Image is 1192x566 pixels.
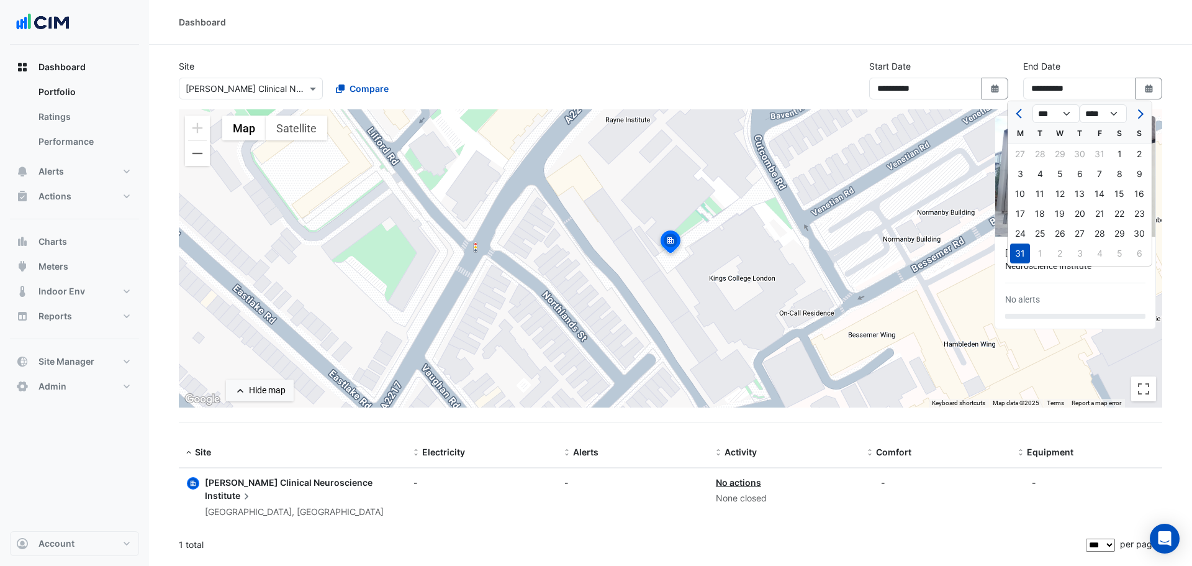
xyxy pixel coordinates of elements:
[1010,204,1030,224] div: 17
[16,61,29,73] app-icon: Dashboard
[10,349,139,374] button: Site Manager
[1030,164,1050,184] div: 4
[1010,144,1030,164] div: 27
[1090,164,1109,184] div: 7
[1070,244,1090,263] div: Thursday, February 3, 2022
[16,310,29,322] app-icon: Reports
[1010,164,1030,184] div: 3
[249,384,286,397] div: Hide map
[1090,124,1109,144] div: F
[1005,293,1040,306] div: No alerts
[1070,184,1090,204] div: Thursday, January 13, 2022
[1010,244,1030,263] div: Monday, January 31, 2022
[1013,104,1027,124] button: Previous month
[1109,244,1129,263] div: 5
[16,285,29,298] app-icon: Indoor Env
[1090,184,1109,204] div: 14
[1132,104,1147,124] button: Next month
[205,505,399,519] div: [GEOGRAPHIC_DATA], [GEOGRAPHIC_DATA]
[1109,124,1129,144] div: S
[1109,224,1129,244] div: Saturday, January 29, 2022
[1109,184,1129,204] div: Saturday, January 15, 2022
[38,380,66,393] span: Admin
[1070,164,1090,184] div: Thursday, January 6, 2022
[1109,224,1129,244] div: 29
[1090,224,1109,244] div: 28
[1090,144,1109,164] div: 31
[1010,124,1030,144] div: M
[15,10,71,35] img: Company Logo
[1030,124,1050,144] div: T
[16,380,29,393] app-icon: Admin
[1010,144,1030,164] div: Monday, December 27, 2021
[1131,377,1156,401] button: Toggle fullscreen view
[1010,184,1030,204] div: Monday, January 10, 2022
[1070,184,1090,204] div: 13
[1050,184,1070,204] div: Wednesday, January 12, 2022
[1129,204,1149,224] div: 23
[1090,184,1109,204] div: Friday, January 14, 2022
[1129,244,1149,263] div: 6
[1030,244,1050,263] div: Tuesday, February 1, 2022
[350,82,389,95] span: Compare
[266,116,327,140] button: Show satellite imagery
[1090,204,1109,224] div: Friday, January 21, 2022
[179,60,194,73] label: Site
[876,447,911,457] span: Comfort
[1129,164,1149,184] div: Sunday, January 9, 2022
[1050,184,1070,204] div: 12
[1050,144,1070,164] div: Wednesday, December 29, 2021
[1050,244,1070,263] div: 2
[422,447,465,457] span: Electricity
[185,141,210,166] button: Zoom out
[10,184,139,209] button: Actions
[1129,144,1149,164] div: Sunday, January 2, 2022
[16,355,29,368] app-icon: Site Manager
[1129,184,1149,204] div: Sunday, January 16, 2022
[1010,244,1030,263] div: 31
[1090,164,1109,184] div: Friday, January 7, 2022
[182,391,223,408] a: Open this area in Google Maps (opens a new window)
[1050,164,1070,184] div: 5
[1109,204,1129,224] div: 22
[1129,124,1149,144] div: S
[716,477,761,488] a: No actions
[1070,164,1090,184] div: 6
[990,83,1001,94] fa-icon: Select Date
[1030,144,1050,164] div: Tuesday, December 28, 2021
[1090,144,1109,164] div: Friday, December 31, 2021
[1030,224,1050,244] div: 25
[222,116,266,140] button: Show street map
[1129,244,1149,263] div: Sunday, February 6, 2022
[1010,164,1030,184] div: Monday, January 3, 2022
[1032,104,1080,123] select: Select month
[1005,247,1133,273] div: [PERSON_NAME] Clinical Neuroscience Institute
[564,476,701,489] div: -
[1070,124,1090,144] div: T
[179,529,1083,560] div: 1 total
[10,159,139,184] button: Alerts
[1030,184,1050,204] div: 11
[10,304,139,329] button: Reports
[38,165,64,178] span: Alerts
[1090,244,1109,263] div: 4
[1030,204,1050,224] div: Tuesday, January 18, 2022
[1070,224,1090,244] div: Thursday, January 27, 2022
[716,491,852,506] div: None closed
[573,447,598,457] span: Alerts
[1070,144,1090,164] div: 30
[1090,244,1109,263] div: Friday, February 4, 2022
[1030,184,1050,204] div: Tuesday, January 11, 2022
[1109,204,1129,224] div: Saturday, January 22, 2022
[38,355,94,368] span: Site Manager
[179,16,226,29] div: Dashboard
[1050,144,1070,164] div: 29
[1150,524,1180,554] div: Open Intercom Messenger
[1047,399,1064,406] a: Terms (opens in new tab)
[1027,447,1073,457] span: Equipment
[1050,204,1070,224] div: Wednesday, January 19, 2022
[1109,164,1129,184] div: Saturday, January 8, 2022
[16,190,29,203] app-icon: Actions
[1010,184,1030,204] div: 10
[38,310,72,322] span: Reports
